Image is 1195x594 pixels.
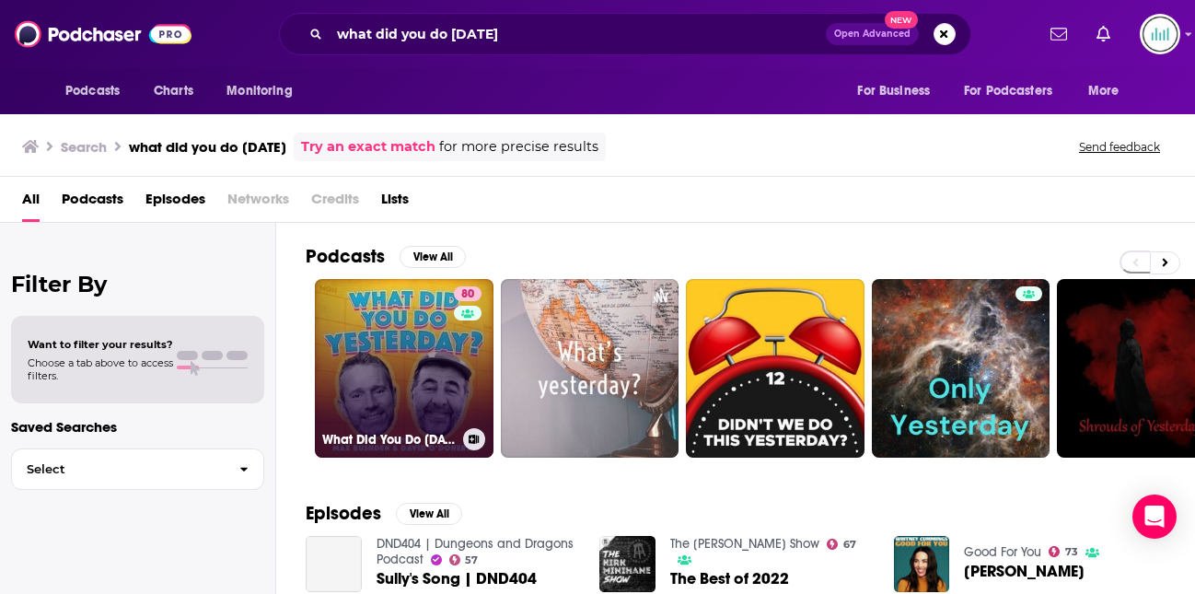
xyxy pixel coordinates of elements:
[330,19,826,49] input: Search podcasts, credits, & more...
[1140,14,1180,54] span: Logged in as podglomerate
[214,74,316,109] button: open menu
[857,78,930,104] span: For Business
[145,184,205,222] a: Episodes
[1075,74,1143,109] button: open menu
[142,74,204,109] a: Charts
[670,571,789,587] a: The Best of 2022
[1140,14,1180,54] img: User Profile
[844,74,953,109] button: open menu
[311,184,359,222] span: Credits
[322,432,456,448] h3: What Did You Do [DATE]? with [PERSON_NAME] & [PERSON_NAME]
[827,539,856,550] a: 67
[62,184,123,222] a: Podcasts
[12,463,225,475] span: Select
[454,286,481,301] a: 80
[1049,546,1078,557] a: 73
[1065,548,1078,556] span: 73
[306,502,381,525] h2: Episodes
[11,271,264,297] h2: Filter By
[61,138,107,156] h3: Search
[964,564,1085,579] a: Rosebud Baker
[670,536,819,552] a: The Kirk Minihane Show
[28,338,173,351] span: Want to filter your results?
[28,356,173,382] span: Choose a tab above to access filters.
[381,184,409,222] a: Lists
[226,78,292,104] span: Monitoring
[377,571,537,587] a: Sully's Song | DND404
[964,544,1041,560] a: Good For You
[894,536,950,592] img: Rosebud Baker
[279,13,971,55] div: Search podcasts, credits, & more...
[315,279,493,458] a: 80What Did You Do [DATE]? with [PERSON_NAME] & [PERSON_NAME]
[826,23,919,45] button: Open AdvancedNew
[461,285,474,304] span: 80
[1043,18,1074,50] a: Show notifications dropdown
[1132,495,1177,539] div: Open Intercom Messenger
[400,246,466,268] button: View All
[396,503,462,525] button: View All
[377,536,574,567] a: DND404 | Dungeons and Dragons Podcast
[1088,78,1120,104] span: More
[65,78,120,104] span: Podcasts
[154,78,193,104] span: Charts
[439,136,598,157] span: for more precise results
[1140,14,1180,54] button: Show profile menu
[301,136,435,157] a: Try an exact match
[964,564,1085,579] span: [PERSON_NAME]
[885,11,918,29] span: New
[599,536,656,592] img: The Best of 2022
[306,536,362,592] a: Sully's Song | DND404
[834,29,911,39] span: Open Advanced
[11,448,264,490] button: Select
[843,541,856,549] span: 67
[227,184,289,222] span: Networks
[22,184,40,222] a: All
[306,502,462,525] a: EpisodesView All
[306,245,385,268] h2: Podcasts
[952,74,1079,109] button: open menu
[306,245,466,268] a: PodcastsView All
[1073,139,1166,155] button: Send feedback
[1089,18,1118,50] a: Show notifications dropdown
[11,418,264,436] p: Saved Searches
[129,138,286,156] h3: what did you do [DATE]
[465,556,478,565] span: 57
[449,554,479,565] a: 57
[964,78,1052,104] span: For Podcasters
[52,74,144,109] button: open menu
[15,17,191,52] img: Podchaser - Follow, Share and Rate Podcasts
